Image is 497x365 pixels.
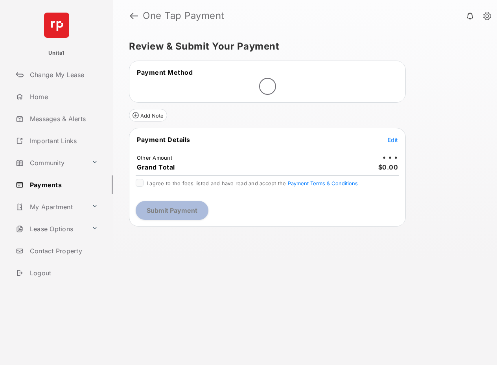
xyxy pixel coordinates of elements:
button: Add Note [129,109,167,122]
button: I agree to the fees listed and have read and accept the [288,180,358,186]
a: Community [13,153,88,172]
a: Logout [13,264,113,282]
a: My Apartment [13,197,88,216]
span: Payment Details [137,136,190,144]
a: Contact Property [13,241,113,260]
span: Payment Method [137,68,193,76]
button: Submit Payment [136,201,208,220]
p: Unita1 [48,49,65,57]
a: Lease Options [13,219,88,238]
a: Payments [13,175,113,194]
td: Other Amount [136,154,173,161]
span: $0.00 [378,163,398,171]
img: svg+xml;base64,PHN2ZyB4bWxucz0iaHR0cDovL3d3dy53My5vcmcvMjAwMC9zdmciIHdpZHRoPSI2NCIgaGVpZ2h0PSI2NC... [44,13,69,38]
a: Change My Lease [13,65,113,84]
span: Grand Total [137,163,175,171]
a: Important Links [13,131,101,150]
a: Messages & Alerts [13,109,113,128]
strong: One Tap Payment [143,11,225,20]
a: Home [13,87,113,106]
h5: Review & Submit Your Payment [129,42,475,51]
span: I agree to the fees listed and have read and accept the [147,180,358,186]
button: Edit [388,136,398,144]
